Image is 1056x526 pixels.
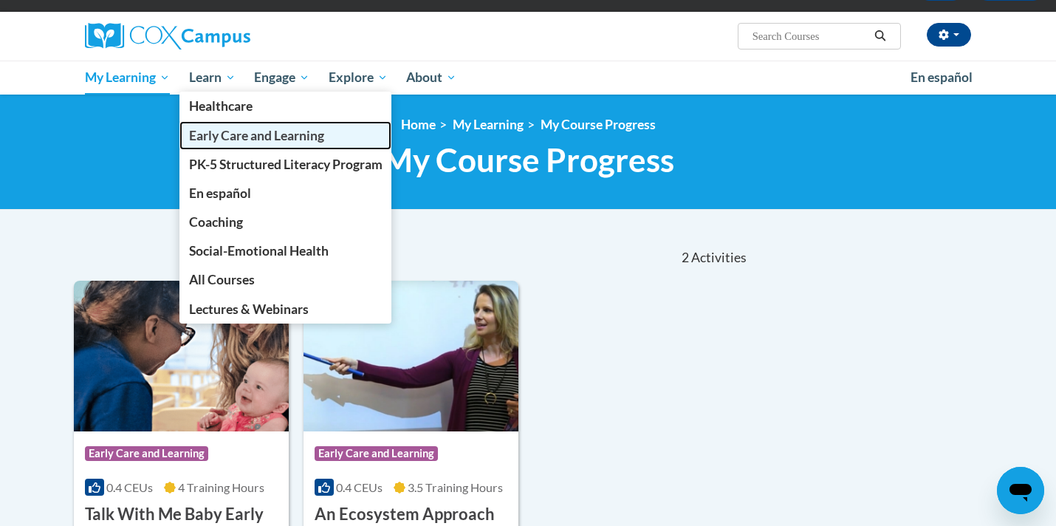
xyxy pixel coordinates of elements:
[336,480,383,494] span: 0.4 CEUs
[304,281,518,431] img: Course Logo
[244,61,319,95] a: Engage
[997,467,1044,514] iframe: Button to launch messaging window, conversation in progress
[189,69,236,86] span: Learn
[179,236,392,265] a: Social-Emotional Health
[254,69,309,86] span: Engage
[189,214,243,230] span: Coaching
[189,98,253,114] span: Healthcare
[751,27,869,45] input: Search Courses
[408,480,503,494] span: 3.5 Training Hours
[75,61,179,95] a: My Learning
[401,117,436,132] a: Home
[178,480,264,494] span: 4 Training Hours
[74,281,289,431] img: Course Logo
[383,140,674,180] span: My Course Progress
[541,117,656,132] a: My Course Progress
[85,23,250,49] img: Cox Campus
[179,208,392,236] a: Coaching
[682,250,689,266] span: 2
[189,157,383,172] span: PK-5 Structured Literacy Program
[329,69,388,86] span: Explore
[179,92,392,120] a: Healthcare
[85,69,170,86] span: My Learning
[179,265,392,294] a: All Courses
[189,243,329,259] span: Social-Emotional Health
[869,27,891,45] button: Search
[927,23,971,47] button: Account Settings
[85,23,366,49] a: Cox Campus
[189,185,251,201] span: En español
[106,480,153,494] span: 0.4 CEUs
[179,150,392,179] a: PK-5 Structured Literacy Program
[315,446,438,461] span: Early Care and Learning
[85,446,208,461] span: Early Care and Learning
[189,272,255,287] span: All Courses
[63,61,993,95] div: Main menu
[179,295,392,324] a: Lectures & Webinars
[179,61,245,95] a: Learn
[691,250,747,266] span: Activities
[453,117,524,132] a: My Learning
[189,128,324,143] span: Early Care and Learning
[319,61,397,95] a: Explore
[189,301,309,317] span: Lectures & Webinars
[901,62,982,93] a: En español
[179,121,392,150] a: Early Care and Learning
[179,179,392,208] a: En español
[397,61,467,95] a: About
[406,69,456,86] span: About
[911,69,973,85] span: En español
